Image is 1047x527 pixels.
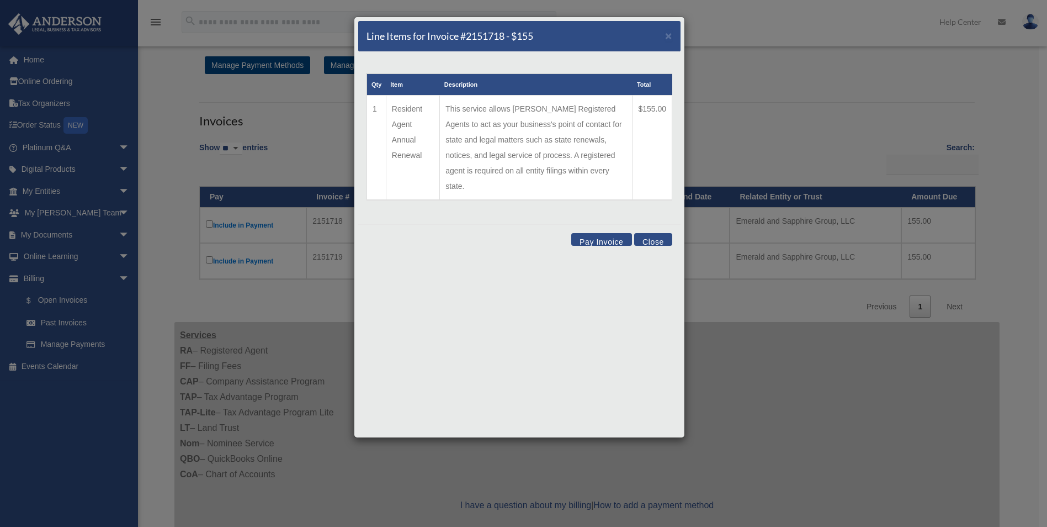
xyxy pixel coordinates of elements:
button: Pay Invoice [571,233,632,246]
span: × [665,29,672,42]
th: Description [440,74,633,96]
button: Close [665,30,672,41]
th: Qty [367,74,386,96]
h5: Line Items for Invoice #2151718 - $155 [366,29,533,43]
td: This service allows [PERSON_NAME] Registered Agents to act as your business's point of contact fo... [440,96,633,201]
th: Total [633,74,672,96]
td: $155.00 [633,96,672,201]
button: Close [634,233,672,246]
th: Item [386,74,439,96]
td: 1 [367,96,386,201]
td: Resident Agent Annual Renewal [386,96,439,201]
